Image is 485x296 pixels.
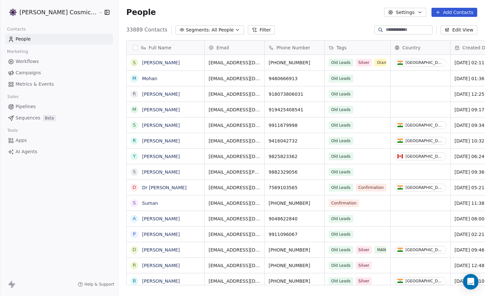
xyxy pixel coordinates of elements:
[441,25,477,34] button: Edit View
[16,137,27,144] span: Apps
[16,115,40,121] span: Sequences
[4,24,29,34] span: Contacts
[209,138,261,144] span: [EMAIL_ADDRESS][DOMAIN_NAME]
[5,92,21,102] span: Sales
[142,216,180,221] a: [PERSON_NAME]
[16,103,36,110] span: Pipelines
[329,246,353,254] span: Old Leads
[269,106,321,113] span: 919425408541
[19,8,97,17] span: [PERSON_NAME] Cosmic Academy LLP
[16,36,31,43] span: People
[8,7,94,18] button: [PERSON_NAME] Cosmic Academy LLP
[142,123,180,128] a: [PERSON_NAME]
[209,200,261,206] span: [EMAIL_ADDRESS][DOMAIN_NAME]
[402,44,420,51] span: Country
[269,216,321,222] span: 9048622840
[133,122,136,129] div: S
[406,154,443,159] div: [GEOGRAPHIC_DATA]
[209,153,261,160] span: [EMAIL_ADDRESS][DOMAIN_NAME]
[16,58,39,65] span: Workflows
[276,44,310,51] span: Phone Number
[209,216,261,222] span: [EMAIL_ADDRESS][DOMAIN_NAME]
[212,27,234,33] span: All People
[269,262,321,269] span: [PHONE_NUMBER]
[269,169,321,175] span: 9882329056
[133,91,136,97] div: R
[133,200,136,206] div: S
[209,278,261,284] span: [EMAIL_ADDRESS][DOMAIN_NAME]
[336,44,346,51] span: Tags
[133,59,136,66] div: S
[269,75,321,82] span: 9480666913
[269,59,321,66] span: [PHONE_NUMBER]
[186,27,210,33] span: Segments:
[329,199,359,207] span: Confirmation
[406,279,443,283] div: [GEOGRAPHIC_DATA]
[375,59,397,67] span: Diamond
[269,138,321,144] span: 9416042732
[209,262,261,269] span: [EMAIL_ADDRESS][DOMAIN_NAME]
[406,248,443,252] div: [GEOGRAPHIC_DATA]
[16,148,37,155] span: AI Agents
[329,153,353,160] span: Old Leads
[142,76,157,81] a: Mohan
[133,137,136,144] div: R
[209,169,261,175] span: [EMAIL_ADDRESS][PERSON_NAME][DOMAIN_NAME]
[9,8,17,16] img: Logo_Properly_Aligned.png
[356,277,372,285] span: Silver
[269,122,321,129] span: 9911679998
[5,101,113,112] a: Pipelines
[142,247,180,253] a: [PERSON_NAME]
[209,231,261,238] span: [EMAIL_ADDRESS][DOMAIN_NAME]
[463,274,479,290] div: Open Intercom Messenger
[5,68,113,78] a: Campaigns
[329,215,353,223] span: Old Leads
[133,262,136,269] div: R
[142,185,187,190] a: Dr [PERSON_NAME]
[356,246,372,254] span: Silver
[5,79,113,90] a: Metrics & Events
[142,92,180,97] a: [PERSON_NAME]
[216,44,229,51] span: Email
[16,81,54,88] span: Metrics & Events
[16,69,41,76] span: Campaigns
[209,122,261,129] span: [EMAIL_ADDRESS][DOMAIN_NAME]
[5,126,20,135] span: Tools
[5,135,113,146] a: Apps
[406,123,443,128] div: [GEOGRAPHIC_DATA]
[329,106,353,114] span: Old Leads
[329,230,353,238] span: Old Leads
[132,106,136,113] div: M
[269,231,321,238] span: 9911096067
[142,201,158,206] a: Suman
[142,263,180,268] a: [PERSON_NAME]
[149,44,171,51] span: Full Name
[84,282,114,287] span: Help & Support
[269,247,321,253] span: [PHONE_NUMBER]
[126,26,167,34] span: 33889 Contacts
[329,137,353,145] span: Old Leads
[78,282,114,287] a: Help & Support
[209,91,261,97] span: [EMAIL_ADDRESS][DOMAIN_NAME]
[356,59,372,67] span: Silver
[142,169,180,175] a: [PERSON_NAME]
[43,115,56,121] span: Beta
[269,153,321,160] span: 9825823362
[248,25,275,34] button: Filter
[329,168,353,176] span: Old Leads
[269,91,321,97] span: 918073806031
[209,59,261,66] span: [EMAIL_ADDRESS][DOMAIN_NAME]
[4,47,31,56] span: Marketing
[126,7,156,17] span: People
[142,138,180,143] a: [PERSON_NAME]
[133,153,136,160] div: Y
[356,184,386,191] span: Confirmation
[142,154,180,159] a: [PERSON_NAME]
[406,60,443,65] div: [GEOGRAPHIC_DATA]
[391,41,450,55] div: Country
[356,262,372,269] span: Silver
[5,113,113,123] a: SequencesBeta
[133,215,136,222] div: A
[406,185,443,190] div: [GEOGRAPHIC_DATA]
[5,34,113,44] a: People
